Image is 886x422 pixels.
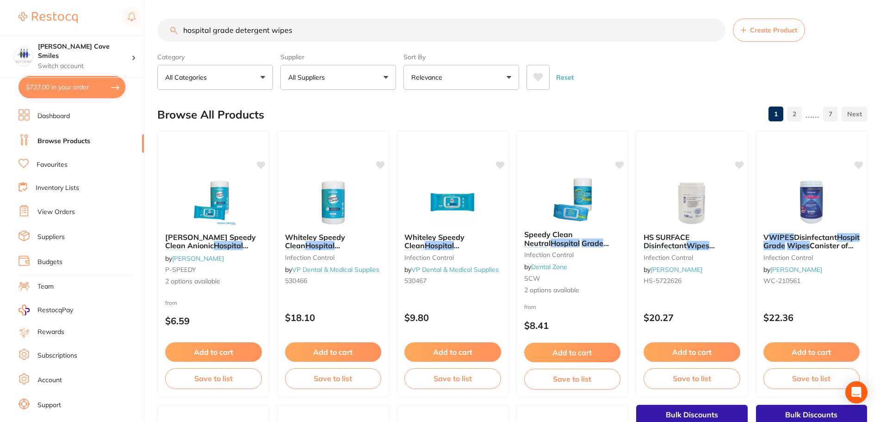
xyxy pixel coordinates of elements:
small: Infection Control [524,251,621,258]
button: Save to list [285,368,382,389]
em: Wipes [687,241,709,250]
span: 2 options available [165,277,262,286]
span: Anionic Neutral [285,250,333,267]
span: 2 options available [524,286,621,295]
a: Dental Zone [531,263,567,271]
p: $22.36 [763,312,860,323]
div: Open Intercom Messenger [845,381,867,403]
button: Add to cart [763,342,860,362]
a: Account [37,376,62,385]
a: [PERSON_NAME] [172,254,224,263]
em: WIPES [769,233,794,242]
input: Search Products [157,19,725,42]
b: V WIPES Disinfectant Hospital Grade Wipes Canister of 100 [763,233,860,250]
span: 530467 [404,277,427,285]
p: Relevance [411,73,446,82]
button: Save to list [644,368,740,389]
em: Grade [582,239,603,248]
button: Add to cart [524,343,621,362]
a: Suppliers [37,233,65,242]
button: Add to cart [165,342,262,362]
a: 2 [787,105,802,123]
em: Grade [285,250,307,259]
em: Grade [763,241,785,250]
p: $8.41 [524,320,621,331]
span: V [763,233,769,242]
p: All Categories [165,73,211,82]
span: P-SPEEDY [165,265,196,274]
a: Team [37,282,54,291]
span: Speedy Clean Neutral [524,230,573,247]
span: Whiteley Speedy Clean [404,233,465,250]
span: from [524,303,536,310]
small: infection control [763,254,860,261]
small: infection control [644,254,740,261]
span: by [165,254,224,263]
button: Add to cart [404,342,501,362]
img: Whitely Speedy Clean Anionic Hospital Grade Neutral Wipes [183,179,243,226]
b: Whiteley Speedy Clean Hospital Grade Anionic Neutral Detergent Wipes [404,233,501,250]
b: Speedy Clean Neutral Hospital Grade Wipes [524,230,621,247]
b: HS SURFACE Disinfectant Wipes Hospital Grade 180 Tub [644,233,740,250]
a: 7 [823,105,838,123]
p: $20.27 [644,312,740,323]
span: 530466 [285,277,307,285]
span: RestocqPay [37,306,73,315]
a: VP Dental & Medical Supplies [411,265,499,274]
b: Whitely Speedy Clean Anionic Hospital Grade Neutral Wipes [165,233,262,250]
img: RestocqPay [19,305,30,315]
span: 180 Tub [696,250,725,259]
a: Rewards [37,328,64,337]
a: [PERSON_NAME] [651,265,702,274]
a: Inventory Lists [36,183,79,193]
button: All Categories [157,65,273,90]
a: VP Dental & Medical Supplies [292,265,379,274]
button: Create Product [733,19,805,42]
button: Add to cart [285,342,382,362]
a: 1 [768,105,783,123]
button: Save to list [404,368,501,389]
a: Support [37,401,61,410]
p: $9.80 [404,312,501,323]
span: SCW [524,274,540,283]
em: Wipes [524,247,547,256]
p: $18.10 [285,312,382,323]
a: Browse Products [37,137,90,146]
img: Restocq Logo [19,12,78,23]
button: Save to list [165,368,262,389]
a: Restocq Logo [19,7,78,28]
a: Dashboard [37,112,70,121]
button: All Suppliers [280,65,396,90]
img: Hallett Cove Smiles [14,47,33,66]
h4: Hallett Cove Smiles [38,42,131,60]
em: Hospital [644,250,673,259]
em: Grade [404,250,426,259]
span: by [763,265,822,274]
small: infection control [285,254,382,261]
a: RestocqPay [19,305,73,315]
span: from [165,299,177,306]
em: Grade [675,250,696,259]
span: Anionic Neutral [404,250,452,267]
a: Budgets [37,258,62,267]
p: ...... [805,109,819,120]
label: Sort By [403,53,519,61]
span: Create Product [750,26,797,34]
label: Category [157,53,273,61]
span: HS SURFACE Disinfectant [644,233,690,250]
a: View Orders [37,208,75,217]
span: by [285,265,379,274]
em: Hospital [305,241,335,250]
button: Reset [553,65,576,90]
p: Switch account [38,62,131,71]
p: $6.59 [165,315,262,326]
em: Hospital [214,241,243,250]
span: [PERSON_NAME] Speedy Clean Anionic [165,233,256,250]
span: by [404,265,499,274]
img: Speedy Clean Neutral Hospital Grade Wipes [542,176,602,223]
em: Grade [165,250,187,259]
em: Hospital [425,241,454,250]
span: by [644,265,702,274]
span: Disinfectant [794,233,837,242]
span: HS-5722626 [644,277,682,285]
